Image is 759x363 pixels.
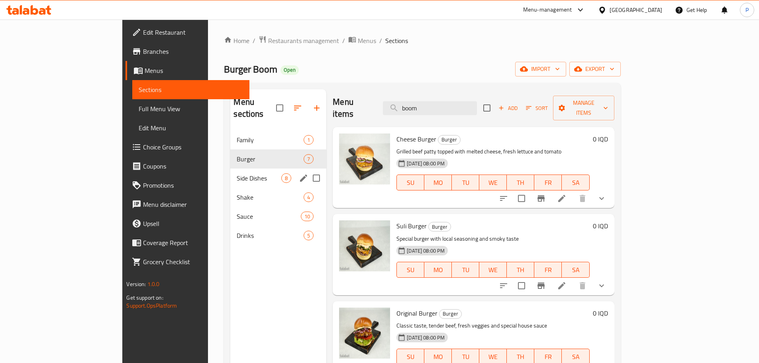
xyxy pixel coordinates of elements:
span: Suli Burger [396,220,427,232]
a: Coverage Report [126,233,249,252]
span: Sections [139,85,243,94]
button: show more [592,189,611,208]
span: Open [280,67,299,73]
a: Upsell [126,214,249,233]
span: 10 [301,213,313,220]
div: Burger7 [230,149,326,169]
span: Shake [237,192,304,202]
span: FR [537,177,559,188]
span: Upsell [143,219,243,228]
p: Special burger with local seasoning and smoky taste [396,234,589,244]
span: TH [510,351,531,363]
p: Grilled beef patty topped with melted cheese, fresh lettuce and tomato [396,147,589,157]
div: Family1 [230,130,326,149]
span: WE [482,177,504,188]
a: Branches [126,42,249,61]
button: Manage items [553,96,614,120]
button: SA [562,175,589,190]
h2: Menu items [333,96,373,120]
span: Menus [358,36,376,45]
a: Restaurants management [259,35,339,46]
a: Support.OpsPlatform [126,300,177,311]
span: Select section [479,100,495,116]
button: TU [452,262,479,278]
a: Menus [126,61,249,80]
button: Add section [307,98,326,118]
button: Add [495,102,521,114]
button: show more [592,276,611,295]
span: [DATE] 08:00 PM [404,247,448,255]
span: 5 [304,232,313,239]
span: Burger [438,135,460,144]
span: Burger [237,154,304,164]
div: Family [237,135,304,145]
span: MO [428,177,449,188]
span: Burger [429,222,451,232]
button: Sort [524,102,550,114]
span: Drinks [237,231,304,240]
span: export [576,64,614,74]
div: items [301,212,314,221]
span: Menu disclaimer [143,200,243,209]
a: Full Menu View [132,99,249,118]
h6: 0 IQD [593,308,608,319]
span: TH [510,264,531,276]
span: 1.0.0 [147,279,160,289]
button: TH [507,262,534,278]
span: Burger Boom [224,60,277,78]
button: WE [479,262,507,278]
span: Edit Menu [139,123,243,133]
span: Burger [439,309,461,318]
img: Original Burger [339,308,390,359]
div: Sauce10 [230,207,326,226]
div: items [304,231,314,240]
span: Select to update [513,277,530,294]
button: export [569,62,621,77]
span: Select all sections [271,100,288,116]
a: Edit Restaurant [126,23,249,42]
a: Promotions [126,176,249,195]
div: items [304,192,314,202]
span: SA [565,264,586,276]
div: items [304,154,314,164]
span: SU [400,351,421,363]
span: SA [565,177,586,188]
span: Sort [526,104,548,113]
img: Cheese Burger [339,133,390,184]
span: Cheese Burger [396,133,436,145]
span: FR [537,351,559,363]
button: FR [534,262,562,278]
button: SU [396,175,424,190]
a: Menu disclaimer [126,195,249,214]
span: [DATE] 08:00 PM [404,334,448,341]
a: Choice Groups [126,137,249,157]
span: WE [482,264,504,276]
button: sort-choices [494,189,513,208]
button: TH [507,175,534,190]
span: Sort items [521,102,553,114]
span: Choice Groups [143,142,243,152]
span: Menus [145,66,243,75]
span: Grocery Checklist [143,257,243,267]
h6: 0 IQD [593,133,608,145]
span: Sections [385,36,408,45]
span: TU [455,177,476,188]
span: [DATE] 08:00 PM [404,160,448,167]
button: MO [424,175,452,190]
button: Branch-specific-item [531,189,551,208]
span: TU [455,264,476,276]
span: 8 [282,175,291,182]
div: [GEOGRAPHIC_DATA] [610,6,662,14]
span: TU [455,351,476,363]
span: Get support on: [126,292,163,303]
input: search [383,101,477,115]
a: Edit menu item [557,194,567,203]
span: FR [537,264,559,276]
a: Edit Menu [132,118,249,137]
span: Restaurants management [268,36,339,45]
h6: 0 IQD [593,220,608,232]
span: 1 [304,136,313,144]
